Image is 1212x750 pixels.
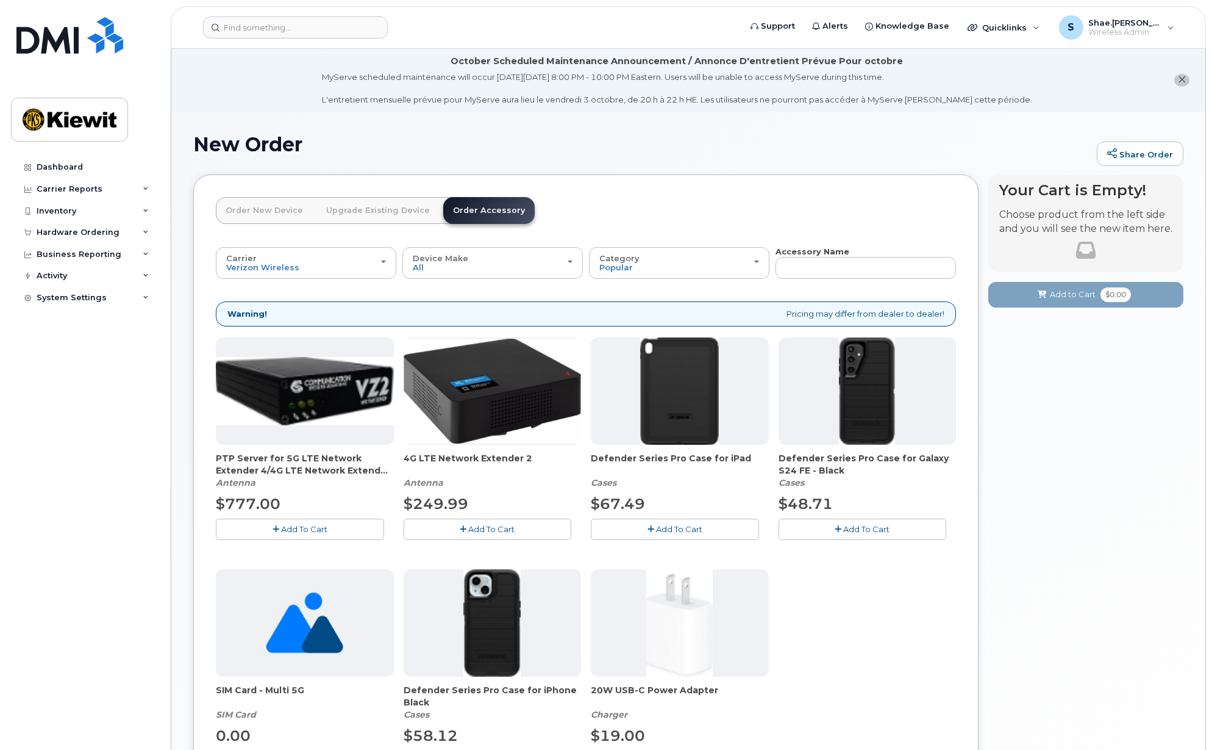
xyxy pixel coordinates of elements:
[193,134,1091,155] h1: New Order
[591,684,769,721] div: 20W USB-C Power Adapter
[640,337,719,445] img: defenderipad10thgen.png
[1097,142,1183,166] a: Share Order
[413,253,468,263] span: Device Make
[1100,287,1131,302] span: $0.00
[591,519,759,540] button: Add To Cart
[404,452,582,477] span: 4G LTE Network Extender 2
[404,709,429,720] em: Cases
[404,519,572,540] button: Add To Cart
[216,197,313,224] a: Order New Device
[988,282,1183,307] button: Add to Cart $0.00
[413,262,424,272] span: All
[404,684,582,721] div: Defender Series Pro Case for iPhone Black
[843,524,889,534] span: Add To Cart
[443,197,535,224] a: Order Accessory
[216,684,394,721] div: SIM Card - Multi 5G
[226,262,299,272] span: Verizon Wireless
[402,247,583,279] button: Device Make All
[1159,697,1203,741] iframe: Messenger Launcher
[216,727,251,745] span: 0.00
[999,208,1172,236] p: Choose product from the left side and you will see the new item here.
[839,337,895,445] img: defenders23fe.png
[591,452,769,477] span: Defender Series Pro Case for iPad
[404,495,468,513] span: $249.99
[316,197,440,224] a: Upgrade Existing Device
[591,477,616,488] em: Cases
[216,519,384,540] button: Add To Cart
[322,71,1032,106] div: MyServe scheduled maintenance will occur [DATE][DATE] 8:00 PM - 10:00 PM Eastern. Users will be u...
[591,709,627,720] em: Charger
[404,684,582,709] span: Defender Series Pro Case for iPhone Black
[404,727,458,745] span: $58.12
[451,55,903,68] div: October Scheduled Maintenance Announcement / Annonce D'entretient Prévue Pour octobre
[1174,74,1189,87] button: close notification
[227,308,267,320] strong: Warning!
[599,262,633,272] span: Popular
[591,452,769,489] div: Defender Series Pro Case for iPad
[779,452,957,489] div: Defender Series Pro Case for Galaxy S24 FE - Black
[216,301,956,326] div: Pricing may differ from dealer to dealer!
[216,709,256,720] em: SIM Card
[216,452,394,477] span: PTP Server for 5G LTE Network Extender 4/4G LTE Network Extender 3
[266,569,343,677] img: no_image_found-2caef05468ed5679b831cfe6fc140e25e0c280774317ffc20a367ab7fd17291e.png
[463,569,521,677] img: defenderiphone14.png
[216,247,396,279] button: Carrier Verizon Wireless
[775,247,849,256] strong: Accessory Name
[216,357,394,425] img: Casa_Sysem.png
[656,524,702,534] span: Add To Cart
[216,452,394,489] div: PTP Server for 5G LTE Network Extender 4/4G LTE Network Extender 3
[404,477,443,488] em: Antenna
[591,684,769,709] span: 20W USB-C Power Adapter
[226,253,257,263] span: Carrier
[591,495,645,513] span: $67.49
[779,452,957,477] span: Defender Series Pro Case for Galaxy S24 FE - Black
[646,569,713,677] img: apple20w.jpg
[591,727,645,745] span: $19.00
[216,477,255,488] em: Antenna
[1050,289,1096,300] span: Add to Cart
[404,452,582,489] div: 4G LTE Network Extender 2
[779,495,833,513] span: $48.71
[216,684,394,709] span: SIM Card - Multi 5G
[999,182,1172,198] h4: Your Cart is Empty!
[589,247,769,279] button: Category Popular
[404,339,582,444] img: 4glte_extender.png
[216,495,280,513] span: $777.00
[599,253,640,263] span: Category
[779,519,947,540] button: Add To Cart
[281,524,327,534] span: Add To Cart
[779,477,804,488] em: Cases
[468,524,515,534] span: Add To Cart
